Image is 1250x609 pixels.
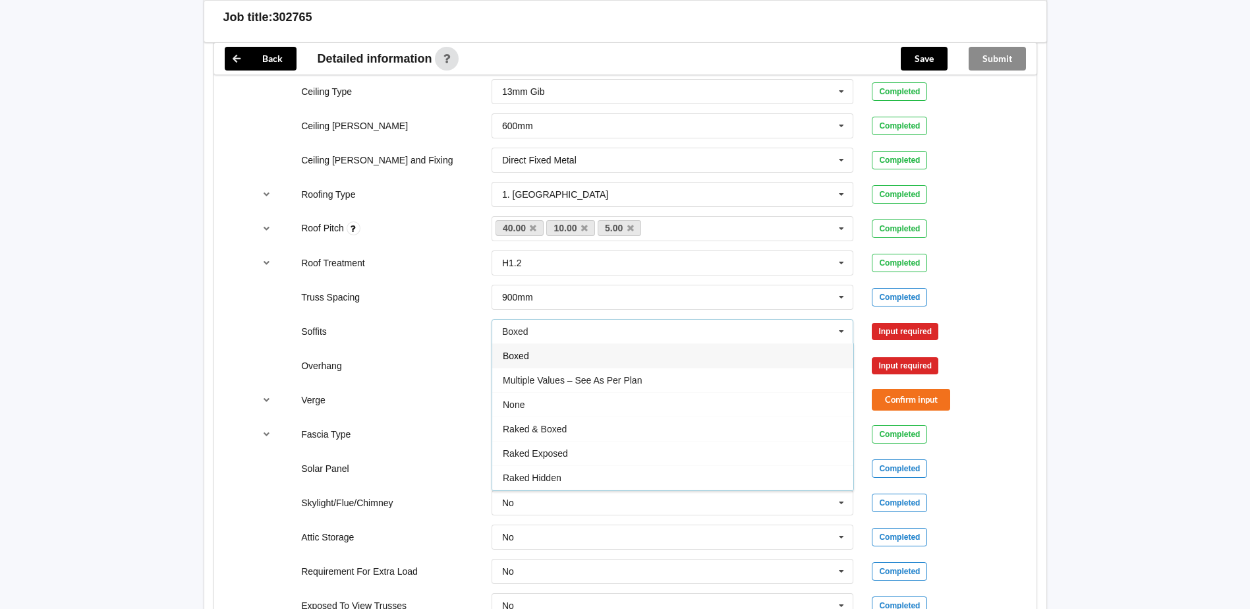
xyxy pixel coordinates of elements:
[872,254,927,272] div: Completed
[301,361,341,371] label: Overhang
[301,121,408,131] label: Ceiling [PERSON_NAME]
[273,10,312,25] h3: 302765
[502,567,514,576] div: No
[301,86,352,97] label: Ceiling Type
[901,47,948,71] button: Save
[301,566,418,577] label: Requirement For Extra Load
[502,121,533,130] div: 600mm
[502,190,608,199] div: 1. [GEOGRAPHIC_DATA]
[301,429,351,440] label: Fascia Type
[301,532,354,542] label: Attic Storage
[872,494,927,512] div: Completed
[872,562,927,581] div: Completed
[301,498,393,508] label: Skylight/Flue/Chimney
[872,185,927,204] div: Completed
[254,217,279,241] button: reference-toggle
[254,183,279,206] button: reference-toggle
[872,117,927,135] div: Completed
[301,155,453,165] label: Ceiling [PERSON_NAME] and Fixing
[301,258,365,268] label: Roof Treatment
[546,220,595,236] a: 10.00
[872,82,927,101] div: Completed
[318,53,432,65] span: Detailed information
[503,399,525,410] span: None
[872,357,938,374] div: Input required
[225,47,297,71] button: Back
[254,388,279,412] button: reference-toggle
[254,251,279,275] button: reference-toggle
[503,424,567,434] span: Raked & Boxed
[502,156,577,165] div: Direct Fixed Metal
[872,528,927,546] div: Completed
[503,351,529,361] span: Boxed
[872,389,950,411] button: Confirm input
[502,258,522,268] div: H1.2
[502,293,533,302] div: 900mm
[872,219,927,238] div: Completed
[503,375,642,386] span: Multiple Values – See As Per Plan
[872,323,938,340] div: Input required
[301,292,360,303] label: Truss Spacing
[503,473,561,483] span: Raked Hidden
[502,87,545,96] div: 13mm Gib
[496,220,544,236] a: 40.00
[223,10,273,25] h3: Job title:
[301,463,349,474] label: Solar Panel
[872,288,927,306] div: Completed
[301,395,326,405] label: Verge
[872,151,927,169] div: Completed
[502,533,514,542] div: No
[872,459,927,478] div: Completed
[503,448,568,459] span: Raked Exposed
[301,189,355,200] label: Roofing Type
[502,498,514,507] div: No
[301,326,327,337] label: Soffits
[598,220,641,236] a: 5.00
[254,422,279,446] button: reference-toggle
[872,425,927,444] div: Completed
[301,223,346,233] label: Roof Pitch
